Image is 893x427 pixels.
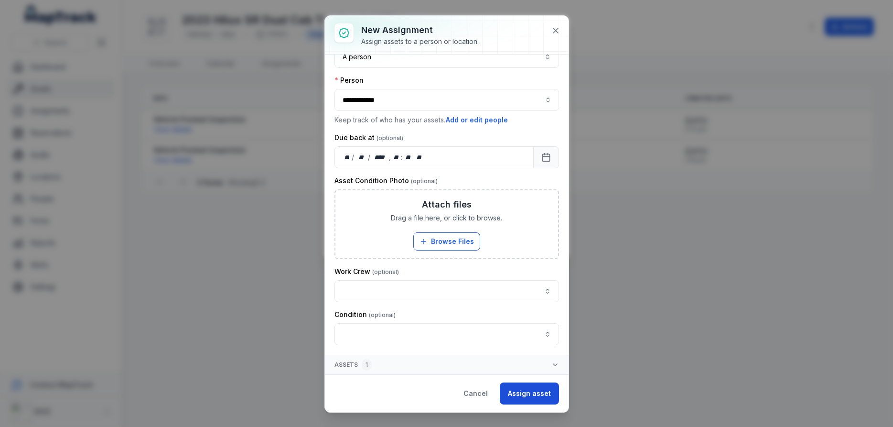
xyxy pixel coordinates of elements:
div: year, [371,153,389,162]
button: Assets1 [325,355,569,374]
label: Condition [334,310,396,319]
h3: Attach files [422,198,472,211]
input: assignment-add:person-label [334,89,559,111]
div: Assign assets to a person or location. [361,37,479,46]
h3: New assignment [361,23,479,37]
p: Keep track of who has your assets. [334,115,559,125]
div: 1 [362,359,372,371]
span: Drag a file here, or click to browse. [391,213,502,223]
div: month, [355,153,368,162]
div: : [401,153,403,162]
button: Browse Files [413,232,480,251]
div: minute, [403,153,413,162]
label: Work Crew [334,267,399,276]
button: Assign asset [500,383,559,405]
div: , [389,153,392,162]
button: Cancel [455,383,496,405]
label: Asset Condition Photo [334,176,438,186]
div: / [352,153,355,162]
div: day, [343,153,352,162]
div: hour, [392,153,401,162]
button: Calendar [533,146,559,168]
button: A person [334,46,559,68]
label: Due back at [334,133,403,142]
button: Add or edit people [445,115,508,125]
label: Person [334,76,364,85]
span: Assets [334,359,372,371]
div: am/pm, [414,153,424,162]
div: / [368,153,371,162]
